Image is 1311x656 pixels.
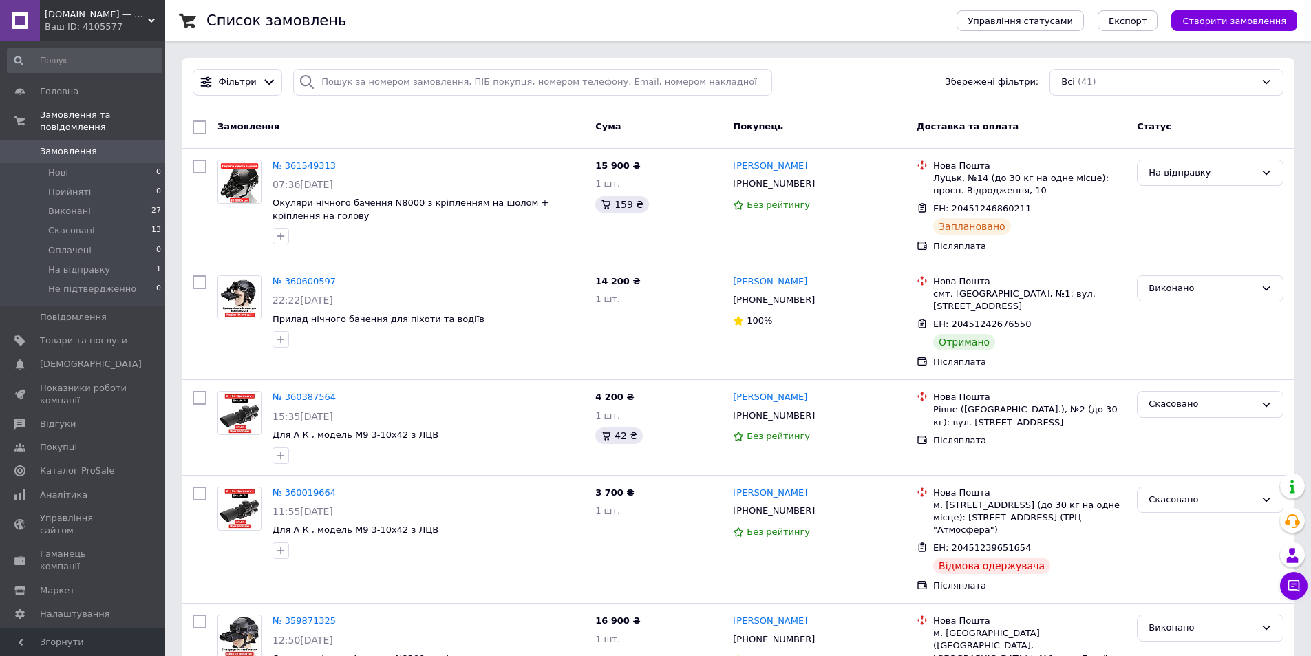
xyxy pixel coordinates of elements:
div: Післяплата [933,434,1126,447]
div: Нова Пошта [933,615,1126,627]
a: Для А К , модель М9 3-10x42 з ЛЦВ [273,430,438,440]
button: Чат з покупцем [1280,572,1308,600]
span: Рейд.UA — Магазин військових товарів. [45,8,148,21]
span: 1 шт. [595,294,620,304]
span: 1 шт. [595,410,620,421]
input: Пошук за номером замовлення, ПІБ покупця, номером телефону, Email, номером накладної [293,69,772,96]
span: Товари та послуги [40,335,127,347]
span: Всі [1061,76,1075,89]
span: Маркет [40,584,75,597]
a: № 361549313 [273,160,336,171]
a: № 359871325 [273,615,336,626]
img: Фото товару [218,487,261,529]
div: [PHONE_NUMBER] [730,291,818,309]
span: 0 [156,283,161,295]
div: Виконано [1149,621,1255,635]
span: Замовлення [40,145,97,158]
span: Замовлення [217,121,279,131]
img: Фото товару [218,392,261,434]
span: Повідомлення [40,311,107,324]
span: 16 900 ₴ [595,615,640,626]
a: № 360600597 [273,276,336,286]
a: [PERSON_NAME] [733,391,807,404]
span: Гаманець компанії [40,548,127,573]
span: Збережені фільтри: [945,76,1038,89]
span: 0 [156,167,161,179]
div: На відправку [1149,166,1255,180]
div: Скасовано [1149,397,1255,412]
span: Каталог ProSale [40,465,114,477]
h1: Список замовлень [206,12,346,29]
span: Аналітика [40,489,87,501]
a: [PERSON_NAME] [733,615,807,628]
a: Для А К , модель М9 3-10x42 з ЛЦВ [273,525,438,535]
a: Фото товару [217,160,262,204]
div: Нова Пошта [933,487,1126,499]
a: Фото товару [217,275,262,319]
span: 15 900 ₴ [595,160,640,171]
span: 27 [151,205,161,218]
span: Без рейтингу [747,200,810,210]
span: Доставка та оплата [917,121,1019,131]
span: 0 [156,186,161,198]
span: Управління статусами [968,16,1073,26]
div: м. [STREET_ADDRESS] (до 30 кг на одне місце): [STREET_ADDRESS] (ТРЦ "Атмосфера") [933,499,1126,537]
span: Замовлення та повідомлення [40,109,165,134]
span: 14 200 ₴ [595,276,640,286]
span: 15:35[DATE] [273,411,333,422]
span: 1 [156,264,161,276]
div: Рівне ([GEOGRAPHIC_DATA].), №2 (до 30 кг): вул. [STREET_ADDRESS] [933,403,1126,428]
div: смт. [GEOGRAPHIC_DATA], №1: вул. [STREET_ADDRESS] [933,288,1126,313]
span: Управління сайтом [40,512,127,537]
span: Прийняті [48,186,91,198]
span: ЕН: 20451242676550 [933,319,1031,329]
span: 1 шт. [595,178,620,189]
span: Нові [48,167,68,179]
a: № 360019664 [273,487,336,498]
span: Без рейтингу [747,431,810,441]
span: Головна [40,85,78,98]
a: Прилад нічного бачення для піхоти та водіїв [273,314,484,324]
span: 100% [747,315,772,326]
div: Скасовано [1149,493,1255,507]
a: Фото товару [217,487,262,531]
input: Пошук [7,48,162,73]
span: ЕН: 20451246860211 [933,203,1031,213]
span: Покупці [40,441,77,454]
span: Покупець [733,121,783,131]
div: Післяплата [933,580,1126,592]
div: [PHONE_NUMBER] [730,502,818,520]
span: Відгуки [40,418,76,430]
span: ЕН: 20451239651654 [933,542,1031,553]
span: Налаштування [40,608,110,620]
span: Створити замовлення [1182,16,1286,26]
span: Експорт [1109,16,1147,26]
div: [PHONE_NUMBER] [730,175,818,193]
span: Фільтри [219,76,257,89]
span: 11:55[DATE] [273,506,333,517]
div: Отримано [933,334,995,350]
div: Відмова одержувача [933,558,1050,574]
span: Виконані [48,205,91,218]
img: Фото товару [218,276,261,319]
span: Оплачені [48,244,92,257]
a: № 360387564 [273,392,336,402]
a: [PERSON_NAME] [733,275,807,288]
span: 12:50[DATE] [273,635,333,646]
div: Післяплата [933,356,1126,368]
span: Cума [595,121,621,131]
a: Окуляри нічного бачення N8000 з кріпленням на шолом + кріплення на голову [273,198,548,221]
div: Ваш ID: 4105577 [45,21,165,33]
a: [PERSON_NAME] [733,160,807,173]
span: 07:36[DATE] [273,179,333,190]
div: Луцьк, №14 (до 30 кг на одне місце): просп. Відродження, 10 [933,172,1126,197]
span: 0 [156,244,161,257]
span: 3 700 ₴ [595,487,634,498]
a: Створити замовлення [1158,15,1297,25]
div: [PHONE_NUMBER] [730,631,818,648]
div: [PHONE_NUMBER] [730,407,818,425]
span: 22:22[DATE] [273,295,333,306]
